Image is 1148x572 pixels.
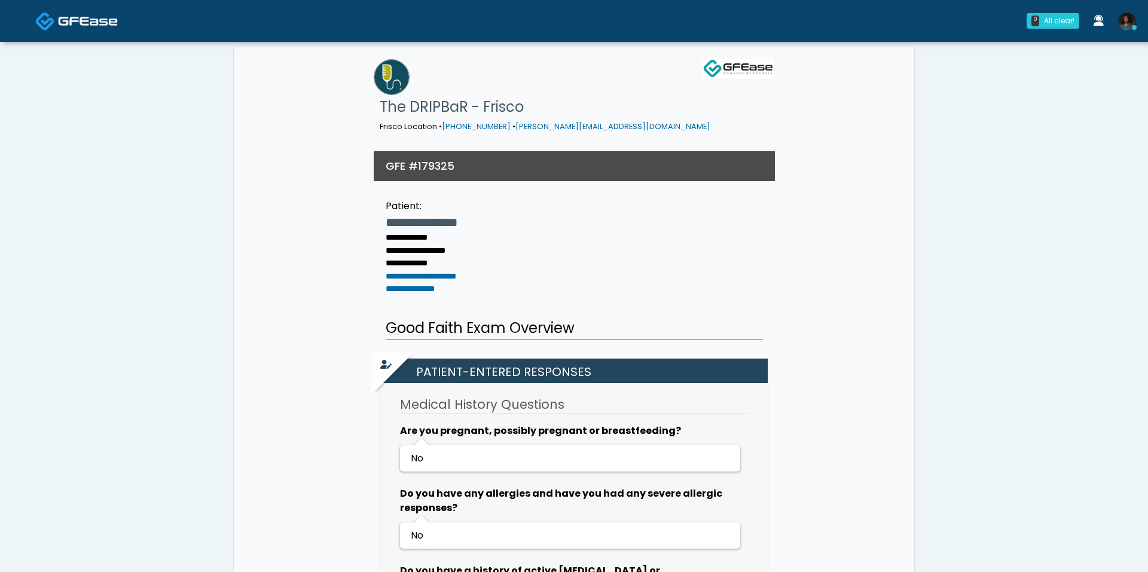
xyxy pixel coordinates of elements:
[386,199,457,213] div: Patient:
[380,95,710,119] h1: The DRIPBaR - Frisco
[35,1,118,40] a: Docovia
[400,487,722,515] b: Do you have any allergies and have you had any severe allergic responses?
[1118,13,1136,30] img: Rukayat Bojuwon
[386,317,763,340] h2: Good Faith Exam Overview
[515,121,710,131] a: [PERSON_NAME][EMAIL_ADDRESS][DOMAIN_NAME]
[439,121,442,131] span: •
[400,424,681,438] b: Are you pregnant, possibly pregnant or breastfeeding?
[386,359,768,383] h2: Patient-entered Responses
[411,451,423,465] span: No
[1044,16,1074,26] div: All clear!
[400,396,748,414] h3: Medical History Questions
[411,528,423,542] span: No
[374,59,410,95] img: The DRIPBaR - Frisco
[1031,16,1039,26] div: 0
[35,11,55,31] img: Docovia
[386,158,454,173] h3: GFE #179325
[380,121,710,131] small: Frisco Location
[703,59,774,78] img: GFEase Logo
[512,121,515,131] span: •
[442,121,511,131] a: [PHONE_NUMBER]
[1019,8,1086,33] a: 0 All clear!
[58,15,118,27] img: Docovia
